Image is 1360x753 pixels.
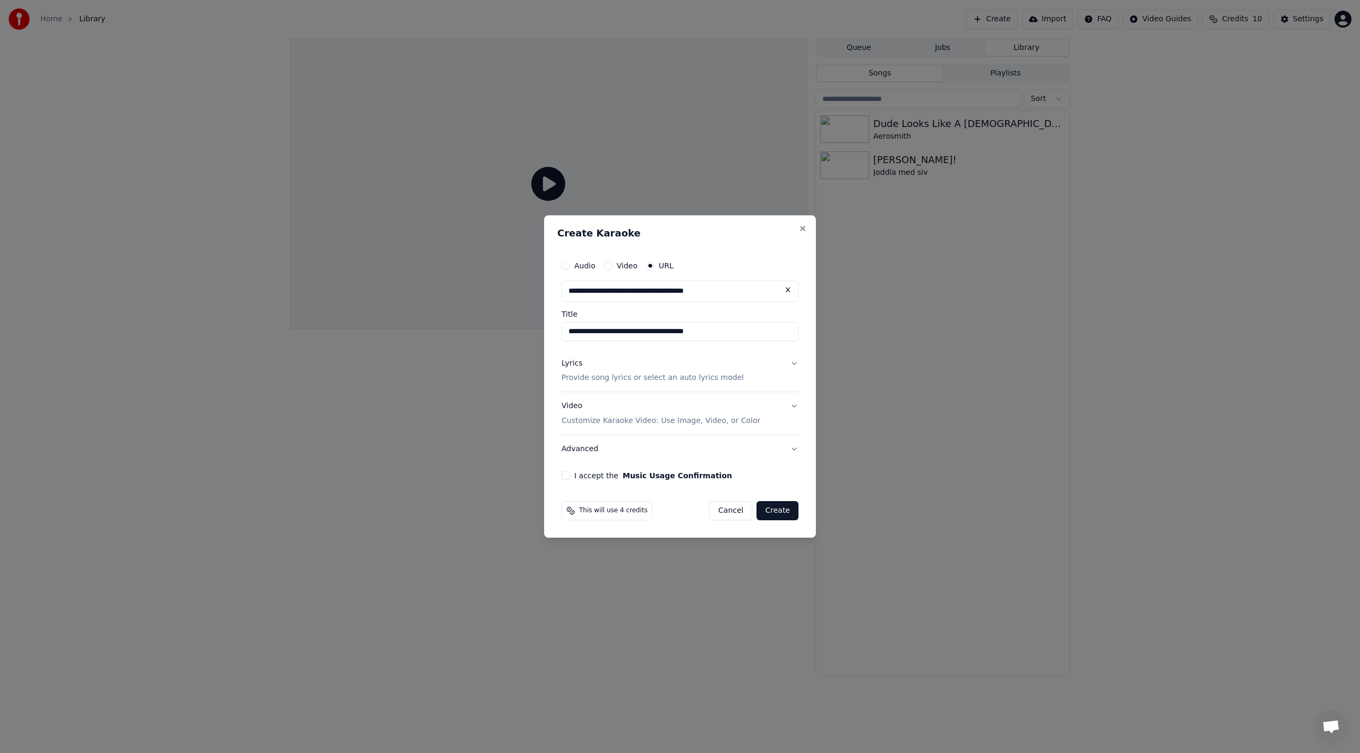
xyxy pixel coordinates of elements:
[562,358,582,369] div: Lyrics
[562,350,798,392] button: LyricsProvide song lyrics or select an auto lyrics model
[562,310,798,318] label: Title
[709,501,752,520] button: Cancel
[562,373,744,384] p: Provide song lyrics or select an auto lyrics model
[574,472,732,479] label: I accept the
[562,393,798,435] button: VideoCustomize Karaoke Video: Use Image, Video, or Color
[562,416,760,426] p: Customize Karaoke Video: Use Image, Video, or Color
[623,472,732,479] button: I accept the
[756,501,798,520] button: Create
[574,262,596,269] label: Audio
[659,262,674,269] label: URL
[617,262,637,269] label: Video
[562,401,760,427] div: Video
[579,506,648,515] span: This will use 4 credits
[557,229,803,238] h2: Create Karaoke
[562,435,798,463] button: Advanced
